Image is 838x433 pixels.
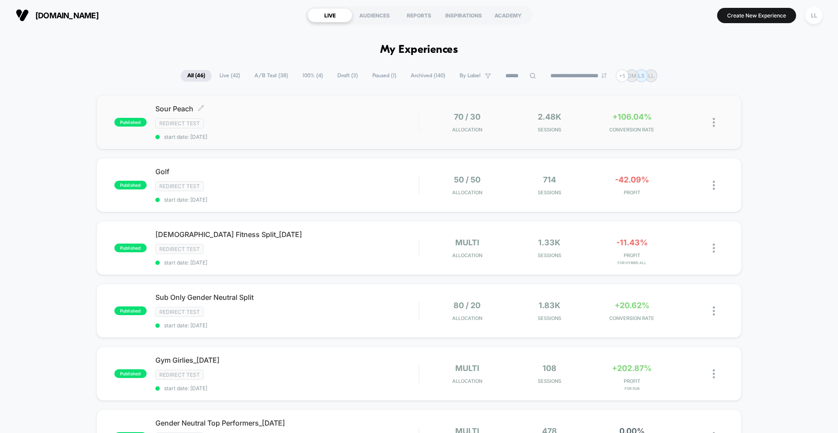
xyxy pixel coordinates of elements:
[155,118,204,128] span: Redirect Test
[648,72,654,79] p: LL
[380,44,458,56] h1: My Experiences
[593,252,671,258] span: PROFIT
[155,356,419,364] span: Gym Girlies_[DATE]
[397,8,441,22] div: REPORTS
[593,386,671,391] span: for Sub
[486,8,530,22] div: ACADEMY
[155,244,204,254] span: Redirect Test
[511,189,589,196] span: Sessions
[638,72,645,79] p: LS
[155,167,419,176] span: Golf
[543,175,556,184] span: 714
[404,70,452,82] span: Archived ( 140 )
[455,364,479,373] span: multi
[331,70,364,82] span: Draft ( 3 )
[511,378,589,384] span: Sessions
[593,315,671,321] span: CONVERSION RATE
[155,230,419,239] span: [DEMOGRAPHIC_DATA] Fitness Split_[DATE]
[155,134,419,140] span: start date: [DATE]
[114,118,147,127] span: published
[308,8,352,22] div: LIVE
[248,70,295,82] span: A/B Test ( 38 )
[612,112,652,121] span: +106.04%
[16,9,29,22] img: Visually logo
[35,11,99,20] span: [DOMAIN_NAME]
[213,70,247,82] span: Live ( 42 )
[713,306,715,316] img: close
[352,8,397,22] div: AUDIENCES
[155,307,204,317] span: Redirect Test
[452,315,482,321] span: Allocation
[296,70,330,82] span: 100% ( 4 )
[155,196,419,203] span: start date: [DATE]
[460,72,481,79] span: By Label
[452,378,482,384] span: Allocation
[612,364,652,373] span: +202.87%
[628,72,636,79] p: DM
[453,301,481,310] span: 80 / 20
[511,315,589,321] span: Sessions
[155,385,419,392] span: start date: [DATE]
[13,8,101,22] button: [DOMAIN_NAME]
[114,244,147,252] span: published
[615,175,649,184] span: -42.09%
[155,181,204,191] span: Redirect Test
[452,189,482,196] span: Allocation
[114,369,147,378] span: published
[511,252,589,258] span: Sessions
[717,8,796,23] button: Create New Experience
[713,369,715,378] img: close
[593,127,671,133] span: CONVERSION RATE
[713,181,715,190] img: close
[155,322,419,329] span: start date: [DATE]
[366,70,403,82] span: Paused ( 1 )
[452,252,482,258] span: Allocation
[615,301,649,310] span: +20.62%
[114,181,147,189] span: published
[114,306,147,315] span: published
[593,378,671,384] span: PROFIT
[181,70,212,82] span: All ( 46 )
[539,301,560,310] span: 1.83k
[538,112,561,121] span: 2.48k
[713,244,715,253] img: close
[455,238,479,247] span: multi
[155,259,419,266] span: start date: [DATE]
[441,8,486,22] div: INSPIRATIONS
[543,364,556,373] span: 108
[593,261,671,265] span: for Hybrid All
[616,69,628,82] div: + 5
[538,238,560,247] span: 1.33k
[593,189,671,196] span: PROFIT
[805,7,822,24] div: LL
[155,293,419,302] span: Sub Only Gender Neutral Split
[713,118,715,127] img: close
[155,419,419,427] span: Gender Neutral Top Performers_[DATE]
[803,7,825,24] button: LL
[452,127,482,133] span: Allocation
[454,175,481,184] span: 50 / 50
[454,112,481,121] span: 70 / 30
[155,370,204,380] span: Redirect Test
[511,127,589,133] span: Sessions
[616,238,648,247] span: -11.43%
[601,73,607,78] img: end
[155,104,419,113] span: Sour Peach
